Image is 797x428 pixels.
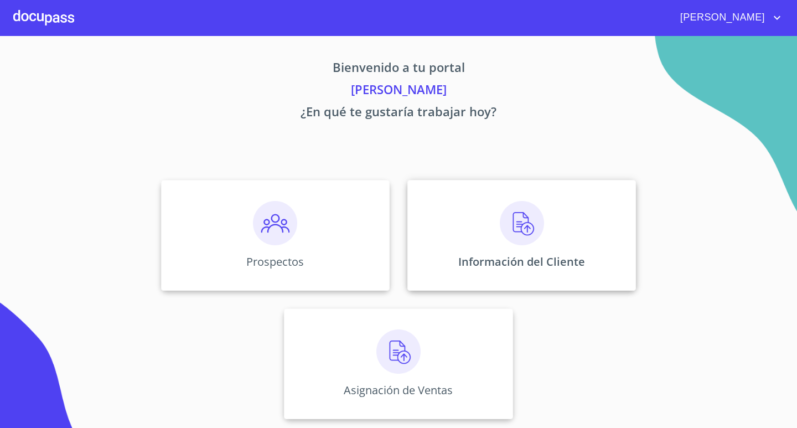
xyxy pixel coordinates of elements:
[376,329,421,374] img: carga.png
[58,58,739,80] p: Bienvenido a tu portal
[672,9,770,27] span: [PERSON_NAME]
[344,383,453,398] p: Asignación de Ventas
[672,9,784,27] button: account of current user
[253,201,297,245] img: prospectos.png
[458,254,585,269] p: Información del Cliente
[58,80,739,102] p: [PERSON_NAME]
[246,254,304,269] p: Prospectos
[500,201,544,245] img: carga.png
[58,102,739,125] p: ¿En qué te gustaría trabajar hoy?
